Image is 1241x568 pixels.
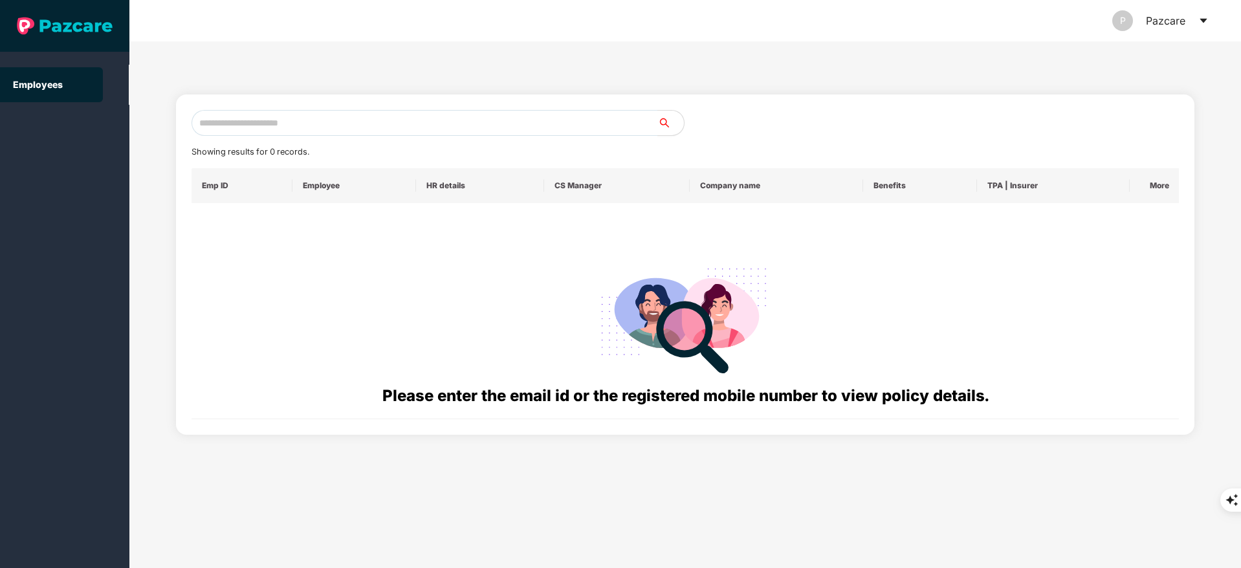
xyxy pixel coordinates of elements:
[690,168,863,203] th: Company name
[13,79,63,90] a: Employees
[416,168,544,203] th: HR details
[382,386,989,405] span: Please enter the email id or the registered mobile number to view policy details.
[1120,10,1126,31] span: P
[977,168,1130,203] th: TPA | Insurer
[292,168,416,203] th: Employee
[192,168,293,203] th: Emp ID
[1130,168,1179,203] th: More
[657,110,685,136] button: search
[863,168,977,203] th: Benefits
[1198,16,1209,26] span: caret-down
[657,118,684,128] span: search
[592,252,778,384] img: svg+xml;base64,PHN2ZyB4bWxucz0iaHR0cDovL3d3dy53My5vcmcvMjAwMC9zdmciIHdpZHRoPSIyODgiIGhlaWdodD0iMj...
[192,147,309,157] span: Showing results for 0 records.
[544,168,690,203] th: CS Manager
